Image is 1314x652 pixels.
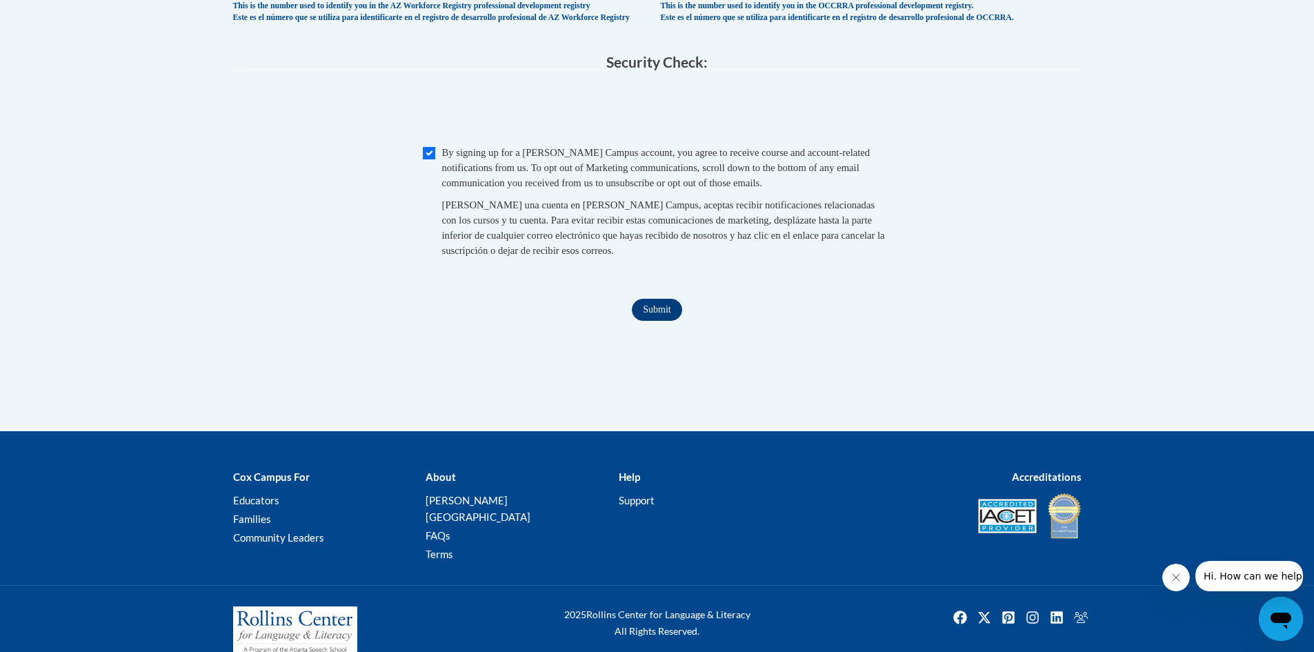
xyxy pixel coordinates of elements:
[442,199,885,256] span: [PERSON_NAME] una cuenta en [PERSON_NAME] Campus, aceptas recibir notificaciones relacionadas con...
[1046,606,1068,629] img: LinkedIn icon
[973,606,995,629] a: Twitter
[1046,606,1068,629] a: Linkedin
[233,471,310,483] b: Cox Campus For
[619,471,640,483] b: Help
[997,606,1019,629] img: Pinterest icon
[1047,492,1082,540] img: IDA® Accredited
[973,606,995,629] img: Twitter icon
[426,529,450,542] a: FAQs
[1012,471,1082,483] b: Accreditations
[1162,564,1190,591] iframe: Close message
[512,606,802,640] div: Rollins Center for Language & Literacy All Rights Reserved.
[442,147,870,188] span: By signing up for a [PERSON_NAME] Campus account, you agree to receive course and account-related...
[606,53,708,70] span: Security Check:
[564,609,586,620] span: 2025
[426,548,453,560] a: Terms
[1259,597,1303,641] iframe: Button to launch messaging window
[1195,561,1303,591] iframe: Message from company
[553,84,762,138] iframe: reCAPTCHA
[8,10,112,21] span: Hi. How can we help?
[949,606,971,629] a: Facebook
[233,531,324,544] a: Community Leaders
[949,606,971,629] img: Facebook icon
[1022,606,1044,629] a: Instagram
[233,513,271,525] a: Families
[978,499,1037,533] img: Accredited IACET® Provider
[1022,606,1044,629] img: Instagram icon
[1070,606,1092,629] img: Facebook group icon
[997,606,1019,629] a: Pinterest
[632,299,681,321] input: Submit
[619,494,655,506] a: Support
[233,494,279,506] a: Educators
[1070,606,1092,629] a: Facebook Group
[661,1,1082,23] div: This is the number used to identify you in the OCCRRA professional development registry. Este es ...
[233,1,654,23] div: This is the number used to identify you in the AZ Workforce Registry professional development reg...
[426,471,456,483] b: About
[426,494,530,523] a: [PERSON_NAME][GEOGRAPHIC_DATA]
